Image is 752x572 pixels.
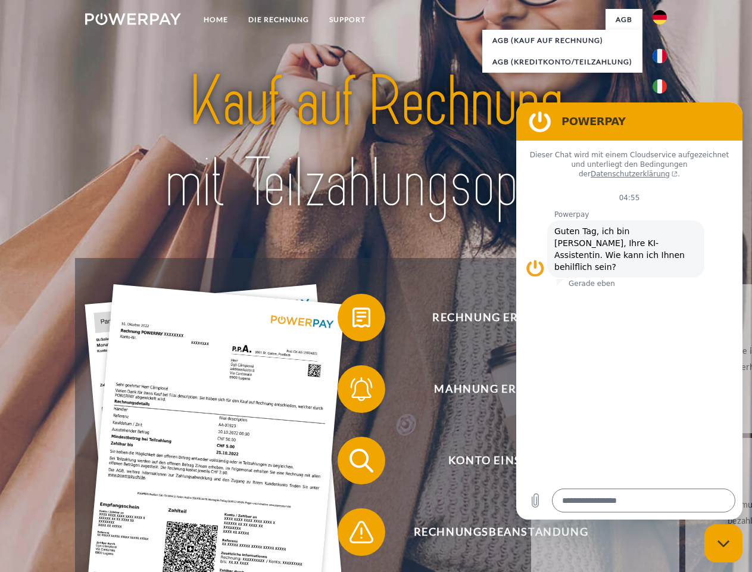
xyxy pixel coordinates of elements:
a: AGB (Kauf auf Rechnung) [482,30,642,51]
a: AGB (Kreditkonto/Teilzahlung) [482,51,642,73]
iframe: Schaltfläche zum Öffnen des Messaging-Fensters; Konversation läuft [704,524,742,562]
img: logo-powerpay-white.svg [85,13,181,25]
img: qb_bill.svg [347,303,376,332]
button: Konto einsehen [338,437,647,484]
img: qb_warning.svg [347,517,376,547]
button: Mahnung erhalten? [338,365,647,413]
a: DIE RECHNUNG [238,9,319,30]
img: de [653,10,667,24]
span: Konto einsehen [355,437,647,484]
img: fr [653,49,667,63]
img: it [653,79,667,94]
img: qb_bell.svg [347,374,376,404]
iframe: Messaging-Fenster [516,102,742,520]
span: Rechnung erhalten? [355,294,647,341]
button: Rechnung erhalten? [338,294,647,341]
span: Mahnung erhalten? [355,365,647,413]
a: agb [606,9,642,30]
a: SUPPORT [319,9,376,30]
img: title-powerpay_de.svg [114,57,638,228]
img: qb_search.svg [347,446,376,475]
span: Rechnungsbeanstandung [355,508,647,556]
a: Home [194,9,238,30]
button: Rechnungsbeanstandung [338,508,647,556]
